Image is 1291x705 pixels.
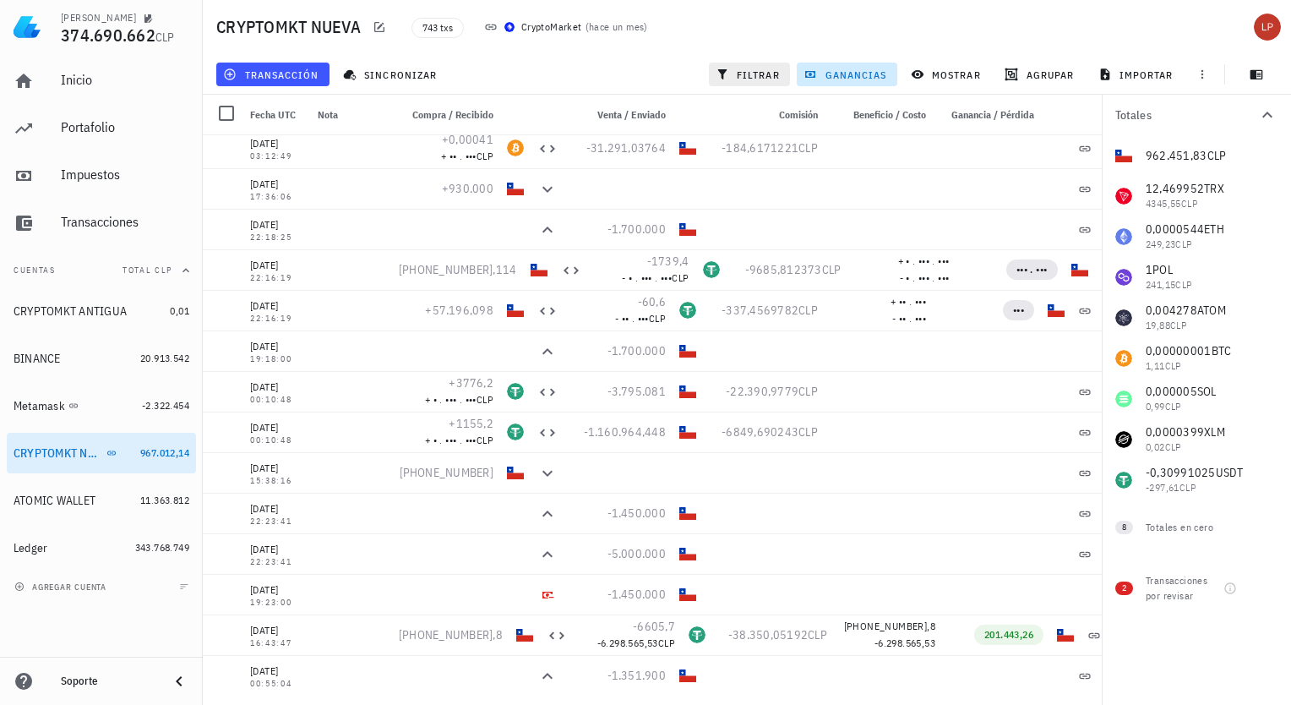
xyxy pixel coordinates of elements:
[250,639,304,648] div: 16:43:47
[607,506,667,521] span: -1.450.000
[516,626,533,643] div: CLP-icon
[250,135,304,152] div: [DATE]
[586,19,648,36] span: ( )
[14,304,127,319] div: CRYPTOMKT ANTIGUA
[672,271,689,284] span: CLP
[679,586,696,603] div: CLP-icon
[1146,520,1244,535] div: Totales en cero
[507,383,524,400] div: USDT-icon
[615,312,649,325] span: - •• . •••
[722,140,798,156] span: -184,6171221
[853,108,926,121] span: Beneficio / Costo
[679,139,696,156] div: CLP-icon
[1115,109,1257,121] div: Totales
[7,338,196,379] a: BINANCE 20.913.542
[61,675,155,688] div: Soporte
[412,108,493,121] span: Compra / Recibido
[507,424,524,440] div: USDT-icon
[243,95,311,135] div: Fecha UTC
[250,622,304,639] div: [DATE]
[607,343,667,358] span: -1.700.000
[1102,95,1291,135] button: Totales
[250,193,304,201] div: 17:36:06
[1048,302,1065,319] div: CLP-icon
[250,680,304,688] div: 00:55:04
[998,63,1084,86] button: agrupar
[709,63,790,86] button: filtrar
[250,517,304,526] div: 22:23:41
[170,304,189,317] span: 0,01
[798,424,818,440] span: CLP
[250,274,304,282] div: 22:16:19
[584,424,667,440] span: -1.160.964,448
[14,14,41,41] img: LedgiFi
[477,150,493,162] span: CLP
[1146,573,1217,604] div: Transacciones por revisar
[250,436,304,445] div: 00:10:48
[336,63,448,86] button: sincronizar
[622,271,672,284] span: - • . ••• . •••
[891,295,926,308] span: + •• . •••
[589,20,644,33] span: hace un mes
[607,546,667,561] span: -5.000.000
[441,150,477,162] span: + •• . •••
[250,233,304,242] div: 22:18:25
[477,434,493,446] span: CLP
[564,95,673,135] div: Venta / Enviado
[1071,261,1088,278] div: CLP-icon
[250,396,304,404] div: 00:10:48
[18,582,106,593] span: agregar cuenta
[1008,68,1074,81] span: agrupar
[14,494,95,508] div: ATOMIC WALLET
[844,620,935,632] span: [PHONE_NUMBER],8
[226,68,319,81] span: transacción
[250,477,304,485] div: 15:38:16
[722,303,798,318] span: -337,4569782
[216,63,330,86] button: transacción
[10,578,114,595] button: agregar cuenta
[1102,68,1174,81] span: importar
[14,399,65,413] div: Metamask
[1122,582,1126,595] span: 2
[892,312,926,325] span: - •• . •••
[477,393,493,406] span: CLP
[399,627,503,642] span: [PHONE_NUMBER],8
[984,628,1033,641] span: 201.443,26
[425,434,477,446] span: + • . ••• . •••
[898,254,950,267] span: + • . ••• . •••
[7,385,196,426] a: Metamask -2.322.454
[531,261,547,278] div: CLP-icon
[155,30,175,45] span: CLP
[904,63,991,86] button: mostrar
[7,61,196,101] a: Inicio
[726,384,798,399] span: -22.390,9779
[250,338,304,355] div: [DATE]
[808,627,827,642] span: CLP
[649,312,666,325] span: CLP
[822,262,842,277] span: CLP
[504,22,515,32] img: CryptoMKT
[679,342,696,359] div: CLP-icon
[638,294,666,309] span: -60,6
[933,95,1041,135] div: Ganancia / Pérdida
[679,424,696,440] div: CLP-icon
[679,505,696,522] div: CLP-icon
[123,265,172,276] span: Total CLP
[14,446,103,461] div: CRYPTOMKT NUEVA
[7,203,196,243] a: Transacciones
[679,221,696,238] div: CLP-icon
[633,619,675,634] span: -6605,7
[798,303,818,318] span: CLP
[607,384,667,399] span: -3.795.081
[597,108,666,121] span: Venta / Enviado
[507,464,524,481] div: CLP-icon
[250,663,304,680] div: [DATE]
[216,14,368,41] h1: CRYPTOMKT NUEVA
[597,637,658,649] span: -6.298.565,53
[807,68,886,81] span: ganancias
[61,72,189,88] div: Inicio
[250,598,304,607] div: 19:23:00
[7,108,196,149] a: Portafolio
[61,24,155,46] span: 374.690.662
[7,291,196,331] a: CRYPTOMKT ANTIGUA 0,01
